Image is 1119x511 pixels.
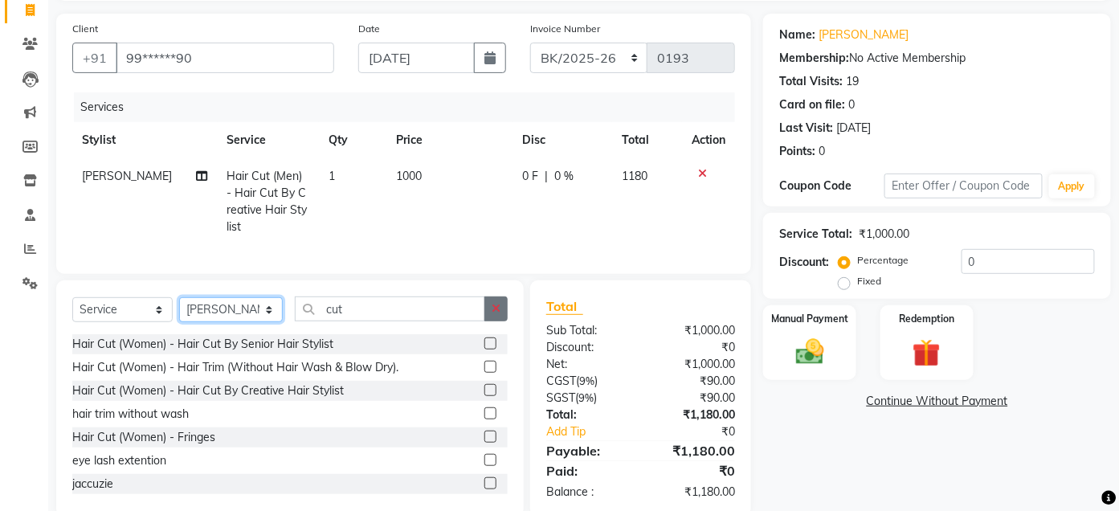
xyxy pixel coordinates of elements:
div: ( ) [534,390,641,407]
div: Total: [534,407,641,423]
img: _gift.svg [904,336,950,370]
div: Membership: [779,50,849,67]
th: Disc [513,122,612,158]
a: Add Tip [534,423,659,440]
div: 0 [848,96,855,113]
div: ₹0 [659,423,748,440]
div: jaccuzie [72,476,113,493]
th: Price [386,122,513,158]
div: Coupon Code [779,178,884,194]
span: 9% [579,374,594,387]
div: Hair Cut (Women) - Hair Cut By Senior Hair Stylist [72,336,333,353]
div: ₹1,000.00 [859,226,909,243]
div: ₹1,180.00 [641,407,748,423]
span: [PERSON_NAME] [82,169,172,183]
div: Discount: [779,254,829,271]
label: Redemption [899,312,954,326]
span: 9% [578,391,594,404]
div: Paid: [534,461,641,480]
img: _cash.svg [787,336,833,368]
th: Qty [319,122,386,158]
div: ₹1,180.00 [641,484,748,501]
span: 1180 [622,169,647,183]
label: Client [72,22,98,36]
span: 1000 [396,169,422,183]
span: Hair Cut (Men) - Hair Cut By Creative Hair Stylist [227,169,308,234]
label: Manual Payment [771,312,848,326]
div: Discount: [534,339,641,356]
a: [PERSON_NAME] [819,27,909,43]
th: Service [218,122,320,158]
label: Fixed [857,274,881,288]
div: eye lash extention [72,452,166,469]
div: Service Total: [779,226,852,243]
label: Percentage [857,253,909,268]
span: SGST [546,390,575,405]
div: Hair Cut (Women) - Hair Cut By Creative Hair Stylist [72,382,344,399]
div: Name: [779,27,815,43]
div: Sub Total: [534,322,641,339]
div: Hair Cut (Women) - Fringes [72,429,215,446]
div: ₹90.00 [641,373,748,390]
div: ₹1,180.00 [641,441,748,460]
div: Net: [534,356,641,373]
input: Search by Name/Mobile/Email/Code [116,43,334,73]
button: +91 [72,43,117,73]
input: Search or Scan [295,296,485,321]
span: CGST [546,374,576,388]
span: 0 F [522,168,538,185]
div: ₹1,000.00 [641,356,748,373]
div: Services [74,92,747,122]
div: [DATE] [836,120,871,137]
th: Stylist [72,122,218,158]
div: Payable: [534,441,641,460]
label: Invoice Number [530,22,600,36]
div: Card on file: [779,96,845,113]
div: Hair Cut (Women) - Hair Trim (Without Hair Wash & Blow Dry). [72,359,398,376]
button: Apply [1049,174,1095,198]
label: Date [358,22,380,36]
div: Balance : [534,484,641,501]
div: ₹90.00 [641,390,748,407]
span: | [545,168,548,185]
span: 0 % [554,168,574,185]
div: No Active Membership [779,50,1095,67]
span: Total [546,298,583,315]
input: Enter Offer / Coupon Code [884,174,1042,198]
div: ₹0 [641,339,748,356]
div: Points: [779,143,815,160]
div: 0 [819,143,825,160]
span: 1 [329,169,335,183]
th: Total [612,122,682,158]
div: 19 [846,73,859,90]
div: ₹0 [641,461,748,480]
a: Continue Without Payment [766,393,1108,410]
div: Total Visits: [779,73,843,90]
div: ₹1,000.00 [641,322,748,339]
div: Last Visit: [779,120,833,137]
th: Action [682,122,735,158]
div: hair trim without wash [72,406,189,423]
div: ( ) [534,373,641,390]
